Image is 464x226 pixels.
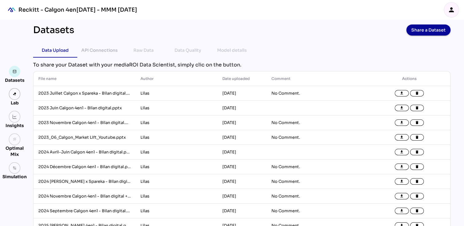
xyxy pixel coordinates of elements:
i: delete [415,194,419,198]
th: Actions [369,71,451,86]
th: File name [33,71,136,86]
div: Simulation [2,174,27,180]
td: [DATE] [217,160,267,174]
i: delete [415,121,419,125]
div: Reckitt - Calgon 4en[DATE] - MMM [DATE] [18,6,137,13]
div: Model details [217,47,247,54]
i: delete [415,165,419,169]
img: settings.svg [13,166,17,170]
div: Data Quality [174,47,201,54]
i: delete [415,91,419,96]
td: 2024 [PERSON_NAME] x Spareka - Bilan digital.pptx [33,174,136,189]
td: [DATE] [217,101,267,115]
td: Lilas [136,145,217,160]
th: Date uploaded [217,71,267,86]
div: Insights [6,122,24,129]
td: Lilas [136,86,217,101]
td: 2023 Novembre Calgon 4en1 - Bilan digital.pptx [33,115,136,130]
div: mediaROI [5,3,18,17]
td: Lilas [136,101,217,115]
i: file_download [400,135,404,140]
td: [DATE] [217,130,267,145]
i: delete [415,179,419,184]
td: No Comment. [266,160,368,174]
div: API Connections [81,47,118,54]
td: 2024 Décembre Calgon 4en1 - Bilan digital.pptx [33,160,136,174]
div: Data Upload [42,47,69,54]
td: 2023_06_Calgon_Market Lift_Youtube.pptx [33,130,136,145]
td: [DATE] [217,189,267,204]
td: 2024 Septembre Calgon 4en1 - Bilan digital.pptx [33,204,136,218]
div: To share your Dataset with your mediaROI Data Scientist, simply clic on the button. [33,61,451,69]
td: No Comment. [266,189,368,204]
img: graph.svg [13,115,17,119]
td: [DATE] [217,204,267,218]
i: delete [415,209,419,213]
td: Lilas [136,160,217,174]
i: file_download [400,150,404,154]
div: Datasets [5,77,25,83]
i: delete [415,150,419,154]
td: 2024 Avril-Juin Calgon 4en1 - Bilan digital.pptx [33,145,136,160]
button: Share a Dataset [406,24,451,36]
div: Datasets [33,24,74,36]
img: lab.svg [13,92,17,96]
i: file_download [400,91,404,96]
td: Lilas [136,115,217,130]
td: 2023 Juillet Calgon x Spareka - Bilan digital.pptx [33,86,136,101]
i: file_download [400,194,404,198]
i: file_download [400,209,404,213]
td: No Comment. [266,204,368,218]
i: grain [13,137,17,141]
td: Lilas [136,130,217,145]
td: No Comment. [266,174,368,189]
i: file_download [400,165,404,169]
td: [DATE] [217,174,267,189]
td: No Comment. [266,130,368,145]
img: data.svg [13,70,17,74]
i: file_download [400,121,404,125]
i: file_download [400,106,404,110]
div: Raw Data [133,47,154,54]
td: No Comment. [266,115,368,130]
td: Lilas [136,204,217,218]
i: person [448,6,455,13]
td: [DATE] [217,115,267,130]
th: Comment [266,71,368,86]
i: delete [415,106,419,110]
td: Lilas [136,189,217,204]
i: delete [415,135,419,140]
i: file_download [400,179,404,184]
div: Optimal Mix [2,145,27,157]
span: Share a Dataset [411,26,446,34]
div: Lab [8,100,21,106]
td: No Comment. [266,86,368,101]
td: 2024 Novembre Calgon 4en1 - Bilan digital + TV.pptx [33,189,136,204]
td: [DATE] [217,145,267,160]
th: Author [136,71,217,86]
td: [DATE] [217,86,267,101]
td: 2023 Juin Calgon 4en1 - Bilan digital.pptx [33,101,136,115]
td: Lilas [136,174,217,189]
